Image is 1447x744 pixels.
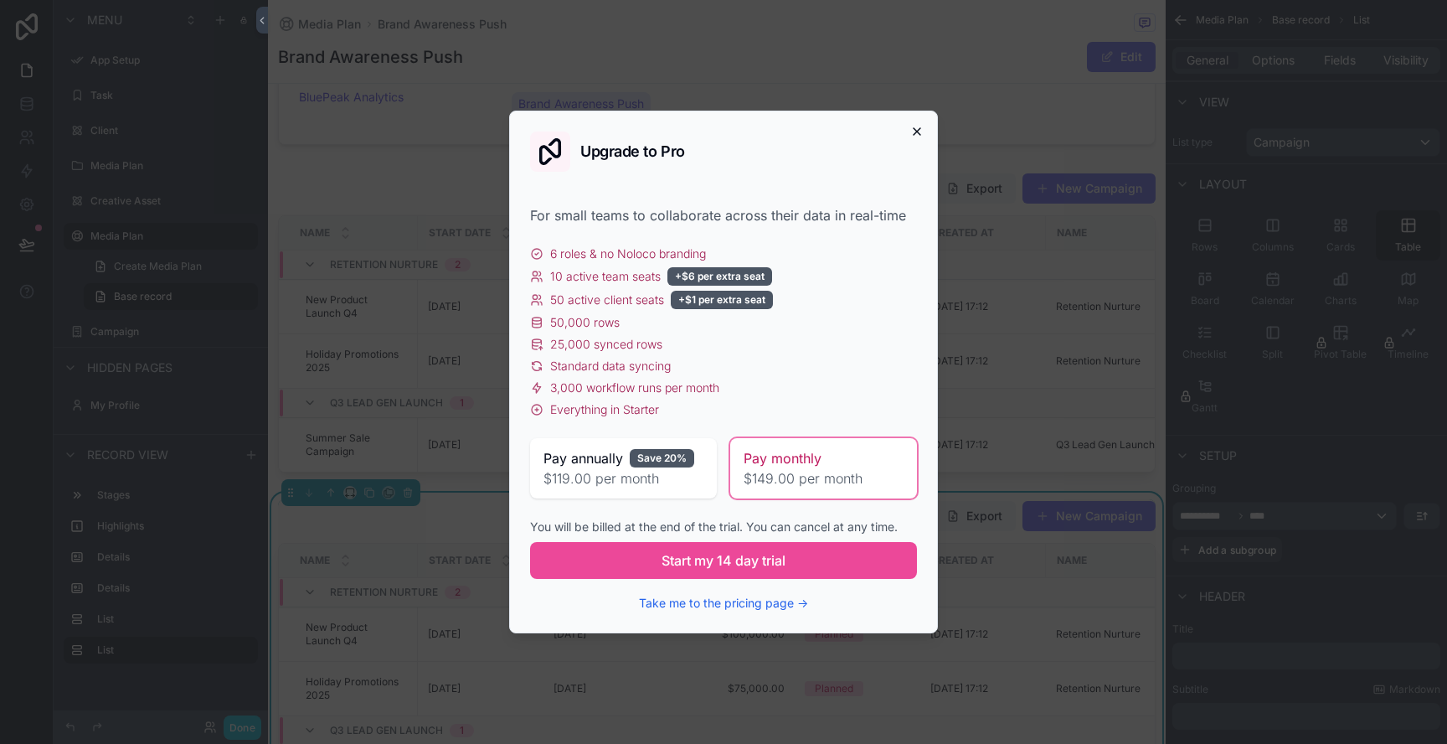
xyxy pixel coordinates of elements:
[550,314,620,331] span: 50,000 rows
[550,268,661,285] span: 10 active team seats
[543,448,623,468] span: Pay annually
[662,550,785,571] span: Start my 14 day trial
[671,291,773,309] div: +$1 per extra seat
[530,519,917,535] div: You will be billed at the end of the trial. You can cancel at any time.
[550,245,706,262] span: 6 roles & no Noloco branding
[550,336,662,353] span: 25,000 synced rows
[550,292,664,308] span: 50 active client seats
[667,267,772,286] div: +$6 per extra seat
[639,595,808,612] button: Take me to the pricing page →
[630,449,694,468] div: Save 20%
[744,448,821,468] span: Pay monthly
[550,401,659,418] span: Everything in Starter
[550,358,671,375] span: Standard data syncing
[744,468,904,488] span: $149.00 per month
[543,468,703,488] span: $119.00 per month
[530,205,917,225] div: For small teams to collaborate across their data in real-time
[550,380,719,396] span: 3,000 workflow runs per month
[530,542,917,579] button: Start my 14 day trial
[580,144,685,159] h2: Upgrade to Pro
